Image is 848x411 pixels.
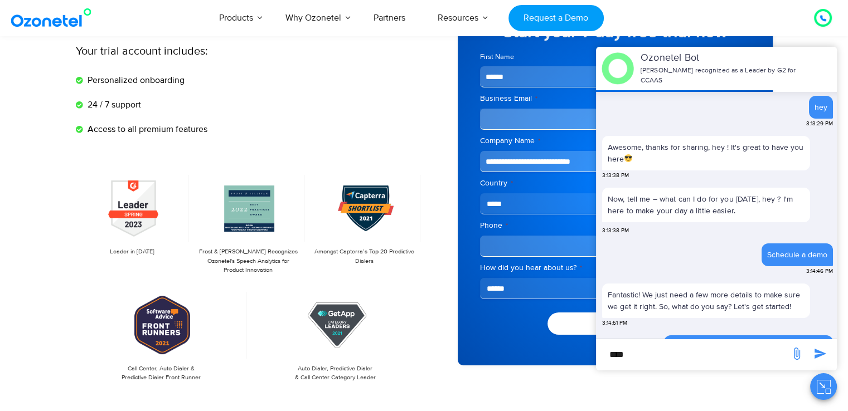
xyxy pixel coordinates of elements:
[480,220,750,231] label: Phone
[81,364,241,383] p: Call Center, Auto Dialer & Predictive Dialer Front Runner
[602,345,784,365] div: new-msg-input
[810,373,837,400] button: Close chat
[85,74,185,87] span: Personalized onboarding
[480,135,750,146] label: Company Name
[802,65,811,74] span: end chat or minimize
[508,5,604,31] a: Request a Demo
[85,123,207,136] span: Access to all premium features
[76,43,341,60] p: Your trial account includes:
[624,155,632,163] img: 😎
[85,98,141,111] span: 24 / 7 support
[641,51,801,66] p: Ozonetel Bot
[809,342,831,365] span: send message
[602,172,629,180] span: 3:13:38 PM
[767,249,827,261] div: Schedule a demo
[81,247,183,257] p: Leader in [DATE]
[602,188,810,222] p: Now, tell me – what can I do for you [DATE], hey ? I'm here to make your day a little easier.
[806,120,833,128] span: 3:13:29 PM
[602,227,629,236] span: 3:13:38 PM
[197,247,299,275] p: Frost & [PERSON_NAME] Recognizes Ozonetel's Speech Analytics for Product Innovation
[480,262,750,273] label: How did you hear about us?
[480,52,612,62] label: First Name
[815,101,827,113] div: hey
[480,178,750,189] label: Country
[641,66,801,86] p: [PERSON_NAME] recognized as a Leader by G2 for CCAAS
[786,342,808,365] span: send message
[313,247,415,266] p: Amongst Capterra’s Top 20 Predictive Dialers
[608,289,805,312] p: Fantastic! We just need a few more details to make sure we get it right. So, what do you say? Let...
[602,52,634,85] img: header
[608,141,805,165] p: Awesome, thanks for sharing, hey ! It's great to have you here
[806,267,833,276] span: 3:14:46 PM
[480,93,750,104] label: Business Email
[602,319,627,327] span: 3:14:51 PM
[255,364,415,383] p: Auto Dialer, Predictive Dialer & Call Center Category Leader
